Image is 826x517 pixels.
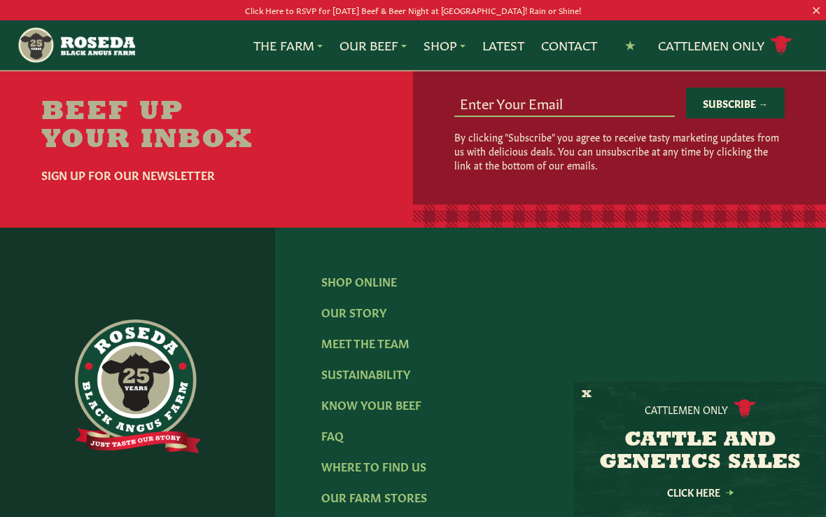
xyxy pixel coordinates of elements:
h2: Beef Up Your Inbox [41,99,372,155]
a: FAQ [321,427,344,443]
a: Our Story [321,304,386,319]
a: Our Farm Stores [321,489,427,504]
a: Click Here [637,488,763,497]
a: Where To Find Us [321,458,426,474]
p: Click Here to RSVP for [DATE] Beef & Beer Night at [GEOGRAPHIC_DATA]! Rain or Shine! [41,3,785,18]
a: Shop [423,36,465,55]
img: cattle-icon.svg [734,399,756,418]
a: Meet The Team [321,335,409,350]
a: Contact [541,36,597,55]
a: Sustainability [321,366,410,381]
img: https://roseda.com/wp-content/uploads/2021/06/roseda-25-full@2x.png [75,319,201,454]
button: X [582,387,591,402]
a: Shop Online [321,273,397,289]
nav: Main Navigation [17,20,810,70]
a: Our Beef [339,36,407,55]
img: https://roseda.com/wp-content/uploads/2021/05/roseda-25-header.png [17,26,135,64]
h3: CATTLE AND GENETICS SALES [591,429,808,474]
a: The Farm [253,36,323,55]
a: Cattlemen Only [658,33,792,57]
p: Cattlemen Only [645,402,728,416]
input: Enter Your Email [454,89,675,116]
a: Know Your Beef [321,397,421,412]
button: Subscribe → [686,88,785,118]
h6: Sign Up For Our Newsletter [41,166,372,183]
a: Latest [482,36,524,55]
p: By clicking "Subscribe" you agree to receive tasty marketing updates from us with delicious deals... [454,130,785,172]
